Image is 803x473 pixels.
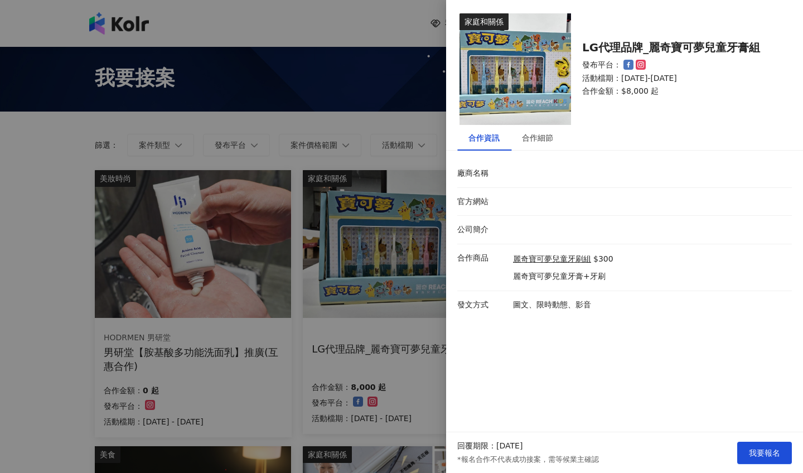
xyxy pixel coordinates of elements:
p: $300 [593,254,613,265]
p: 公司簡介 [457,224,507,235]
div: 合作資訊 [468,132,500,144]
img: 麗奇寶可夢兒童牙刷組 [459,13,571,125]
p: 合作金額： $8,000 起 [582,86,778,97]
p: 活動檔期：[DATE]-[DATE] [582,73,778,84]
p: 發文方式 [457,300,507,311]
p: 回覆期限：[DATE] [457,441,523,452]
button: 我要報名 [737,442,792,464]
p: *報名合作不代表成功接案，需等候業主確認 [457,455,599,465]
p: 官方網站 [457,196,507,207]
div: LG代理品牌_麗奇寶可夢兒童牙膏組 [582,41,778,54]
span: 我要報名 [749,448,780,457]
p: 合作商品 [457,253,507,264]
a: 麗奇寶可夢兒童牙刷組 [513,254,591,265]
div: 家庭和關係 [459,13,509,30]
p: 廠商名稱 [457,168,507,179]
p: 麗奇寶可夢兒童牙膏+牙刷 [513,271,613,282]
p: 發布平台： [582,60,621,71]
div: 合作細節 [522,132,553,144]
p: 圖文、限時動態、影音 [513,300,786,311]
